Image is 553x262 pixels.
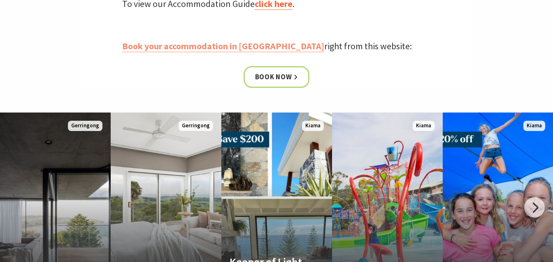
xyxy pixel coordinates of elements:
[179,121,213,131] span: Gerringong
[68,121,102,131] span: Gerringong
[244,66,310,88] a: Book now
[122,39,431,53] p: right from this website:
[523,121,545,131] span: Kiama
[302,121,324,131] span: Kiama
[413,121,434,131] span: Kiama
[122,40,324,52] a: Book your accommodation in [GEOGRAPHIC_DATA]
